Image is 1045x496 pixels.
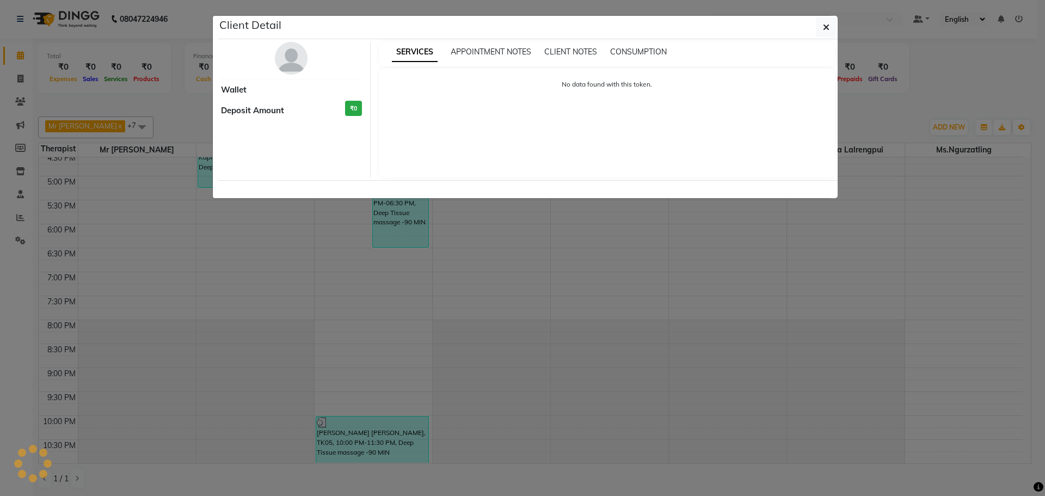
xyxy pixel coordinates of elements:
[451,47,531,57] span: APPOINTMENT NOTES
[219,17,281,33] h5: Client Detail
[392,42,438,62] span: SERVICES
[275,42,308,75] img: avatar
[345,101,362,117] h3: ₹0
[221,84,247,96] span: Wallet
[390,79,825,89] p: No data found with this token.
[610,47,667,57] span: CONSUMPTION
[544,47,597,57] span: CLIENT NOTES
[221,105,284,117] span: Deposit Amount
